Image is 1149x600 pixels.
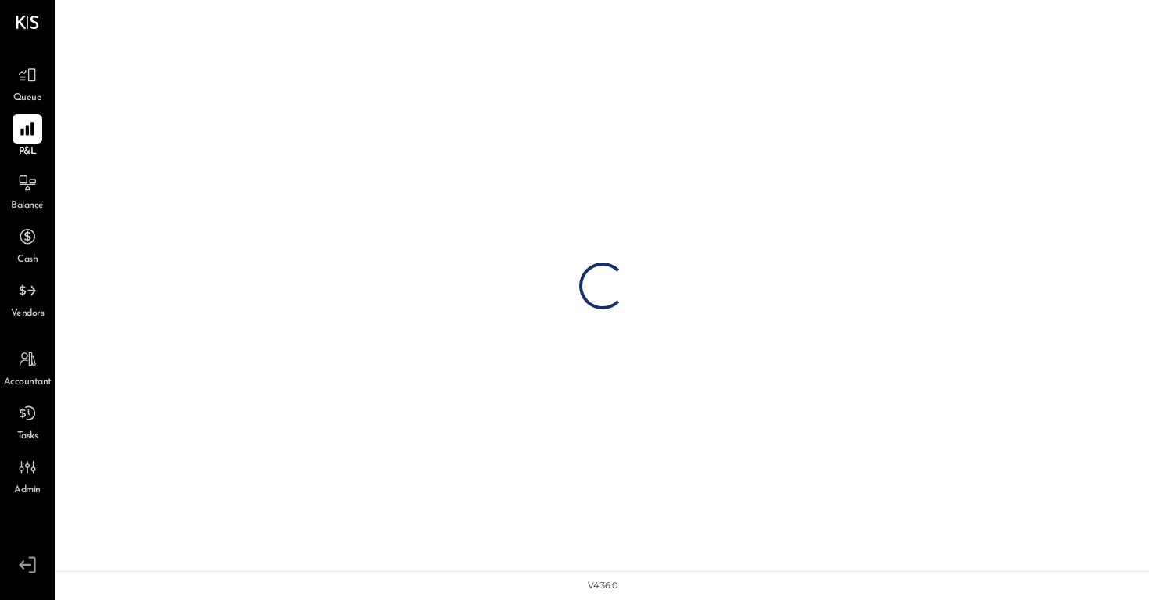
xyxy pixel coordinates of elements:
div: v 4.36.0 [588,580,617,592]
span: P&L [19,145,37,159]
a: Admin [1,452,54,498]
a: Vendors [1,276,54,321]
a: Balance [1,168,54,213]
span: Queue [13,91,42,105]
span: Cash [17,253,38,267]
span: Accountant [4,376,52,390]
a: Queue [1,60,54,105]
a: P&L [1,114,54,159]
span: Admin [14,484,41,498]
span: Balance [11,199,44,213]
span: Tasks [17,430,38,444]
a: Cash [1,222,54,267]
a: Tasks [1,398,54,444]
span: Vendors [11,307,45,321]
a: Accountant [1,345,54,390]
